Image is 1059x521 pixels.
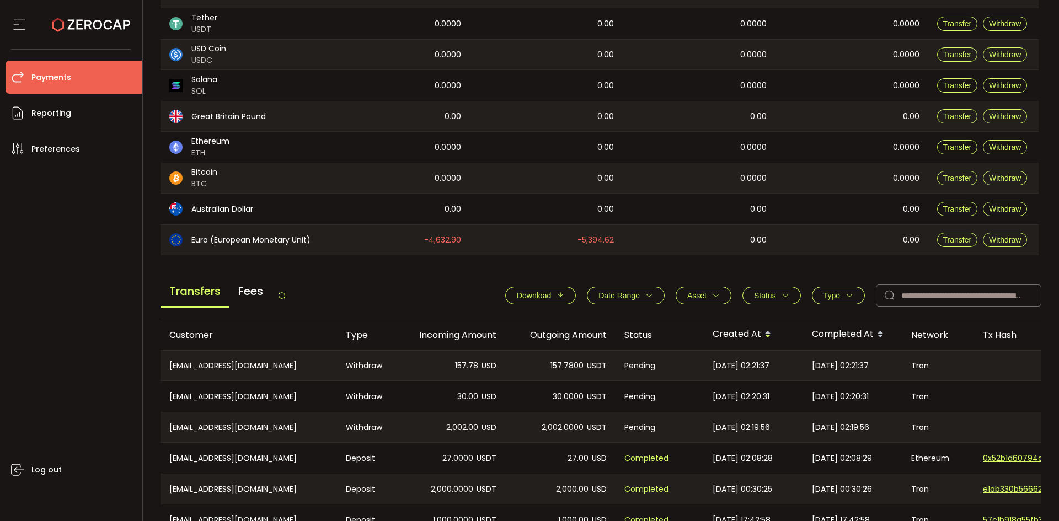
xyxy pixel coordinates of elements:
span: Withdraw [989,174,1021,182]
button: Transfer [937,78,978,93]
span: Pending [624,421,655,434]
span: 0.0000 [740,18,767,30]
span: 0.00 [750,234,767,246]
span: Asset [687,291,707,300]
div: [EMAIL_ADDRESS][DOMAIN_NAME] [161,381,337,412]
span: 0.0000 [740,49,767,61]
button: Withdraw [983,233,1027,247]
span: Transfers [161,276,229,308]
span: 0.0000 [893,49,919,61]
span: USDC [191,55,226,66]
span: USDT [191,24,217,35]
span: Reporting [31,105,71,121]
span: Transfer [943,143,972,152]
div: Incoming Amount [395,329,505,341]
span: USDT [477,483,496,496]
span: USD [592,452,607,465]
img: btc_portfolio.svg [169,171,183,185]
span: Pending [624,359,655,372]
span: Tether [191,12,217,24]
span: Great Britain Pound [191,111,266,122]
span: USD [592,483,607,496]
div: Chat Widget [1004,468,1059,521]
span: USD [482,390,496,403]
button: Withdraw [983,47,1027,62]
span: Completed [624,452,668,465]
button: Download [505,287,576,304]
span: Withdraw [989,143,1021,152]
span: USDT [587,390,607,403]
span: -4,632.90 [424,234,461,246]
span: USD [482,421,496,434]
span: 0.00 [903,234,919,246]
span: 0.00 [597,18,614,30]
span: Transfer [943,19,972,28]
button: Transfer [937,171,978,185]
button: Transfer [937,233,978,247]
span: Transfer [943,112,972,121]
span: Withdraw [989,112,1021,121]
span: [DATE] 02:19:56 [713,421,770,434]
button: Withdraw [983,202,1027,216]
div: Withdraw [337,351,395,380]
button: Date Range [587,287,665,304]
button: Asset [676,287,731,304]
span: 0.00 [750,110,767,123]
span: 2,000.00 [556,483,589,496]
span: 0.00 [597,79,614,92]
img: usdt_portfolio.svg [169,17,183,30]
div: Tron [902,474,974,504]
span: 0.00 [903,110,919,123]
span: Download [517,291,551,300]
span: 2,002.0000 [542,421,584,434]
span: 27.00 [568,452,589,465]
button: Transfer [937,202,978,216]
span: Withdraw [989,205,1021,213]
button: Transfer [937,140,978,154]
span: -5,394.62 [577,234,614,246]
button: Withdraw [983,78,1027,93]
button: Transfer [937,17,978,31]
span: Transfer [943,81,972,90]
span: 0.00 [903,203,919,216]
span: Payments [31,69,71,85]
span: 0.0000 [740,172,767,185]
span: Transfer [943,205,972,213]
span: [DATE] 02:19:56 [812,421,869,434]
span: Preferences [31,141,80,157]
img: gbp_portfolio.svg [169,110,183,123]
span: Completed [624,483,668,496]
span: 0.00 [445,203,461,216]
span: [DATE] 02:08:29 [812,452,872,465]
span: 0.0000 [893,18,919,30]
img: usdc_portfolio.svg [169,48,183,61]
img: aud_portfolio.svg [169,202,183,216]
span: Fees [229,276,272,306]
span: Solana [191,74,217,85]
span: Transfer [943,174,972,182]
div: Tron [902,351,974,380]
img: sol_portfolio.png [169,79,183,92]
span: [DATE] 02:20:31 [812,390,869,403]
span: 30.00 [457,390,478,403]
div: [EMAIL_ADDRESS][DOMAIN_NAME] [161,474,337,504]
button: Withdraw [983,17,1027,31]
span: 0.00 [597,172,614,185]
span: [DATE] 00:30:26 [812,483,872,496]
span: USDT [587,421,607,434]
div: [EMAIL_ADDRESS][DOMAIN_NAME] [161,351,337,380]
span: USDT [477,452,496,465]
span: 0.0000 [435,79,461,92]
span: 2,002.00 [446,421,478,434]
span: 2,000.0000 [431,483,473,496]
div: [EMAIL_ADDRESS][DOMAIN_NAME] [161,412,337,442]
span: 0.00 [445,110,461,123]
span: 0.0000 [893,172,919,185]
span: USDT [587,359,607,372]
span: 0.0000 [435,172,461,185]
span: [DATE] 02:20:31 [713,390,769,403]
div: Tron [902,412,974,442]
span: [DATE] 02:21:37 [713,359,769,372]
span: 0.0000 [893,79,919,92]
span: 0.0000 [435,18,461,30]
